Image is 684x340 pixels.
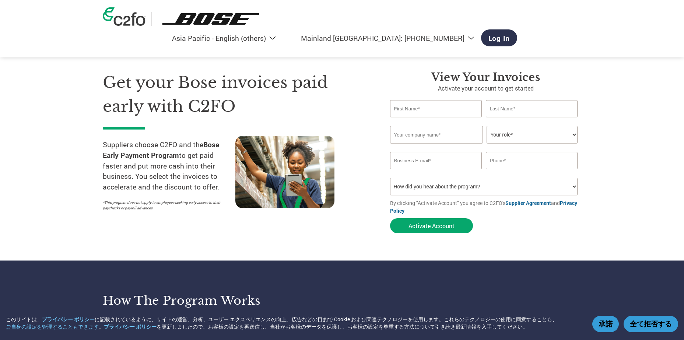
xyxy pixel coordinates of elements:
p: By clicking "Activate Account" you agree to C2FO's and [390,199,582,215]
input: Last Name* [486,100,578,117]
select: Title/Role [487,126,578,144]
img: supply chain worker [235,136,334,208]
input: Invalid Email format [390,152,482,169]
div: Invalid last name or last name is too long [486,118,578,123]
h3: View your invoices [390,71,582,84]
a: Privacy Policy [390,199,577,214]
button: 全て拒否する [624,316,678,332]
p: Activate your account to get started [390,84,582,93]
img: Bose [157,12,265,26]
p: *This program does not apply to employees seeking early access to their paychecks or payroll adva... [103,200,228,211]
img: c2fo logo [103,7,145,26]
a: Supplier Agreement [505,199,551,206]
input: Phone* [486,152,578,169]
h1: Get your Bose invoices paid early with C2FO [103,71,368,118]
input: Your company name* [390,126,483,144]
strong: Bose Early Payment Program [103,140,219,160]
div: Invalid company name or company name is too long [390,144,578,149]
a: プライバシー ポリシー [104,323,157,330]
a: Log In [481,29,518,46]
button: ご自身の設定を管理することもできます [6,323,99,330]
div: Invalid first name or first name is too long [390,118,482,123]
div: このサイトは、 に記載されているように、サイトの運営、分析、ユーザー エクスペリエンスの向上、広告などの目的で Cookie および関連テクノロジーを使用します。これらのテクノロジーの使用に同意... [6,316,582,330]
div: Inavlid Phone Number [486,170,578,175]
h3: How the program works [103,293,333,308]
a: プライバシー ポリシー [42,316,95,323]
input: First Name* [390,100,482,117]
div: Inavlid Email Address [390,170,482,175]
button: Activate Account [390,218,473,233]
p: Suppliers choose C2FO and the to get paid faster and put more cash into their business. You selec... [103,139,235,192]
button: 承諾 [592,316,619,332]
